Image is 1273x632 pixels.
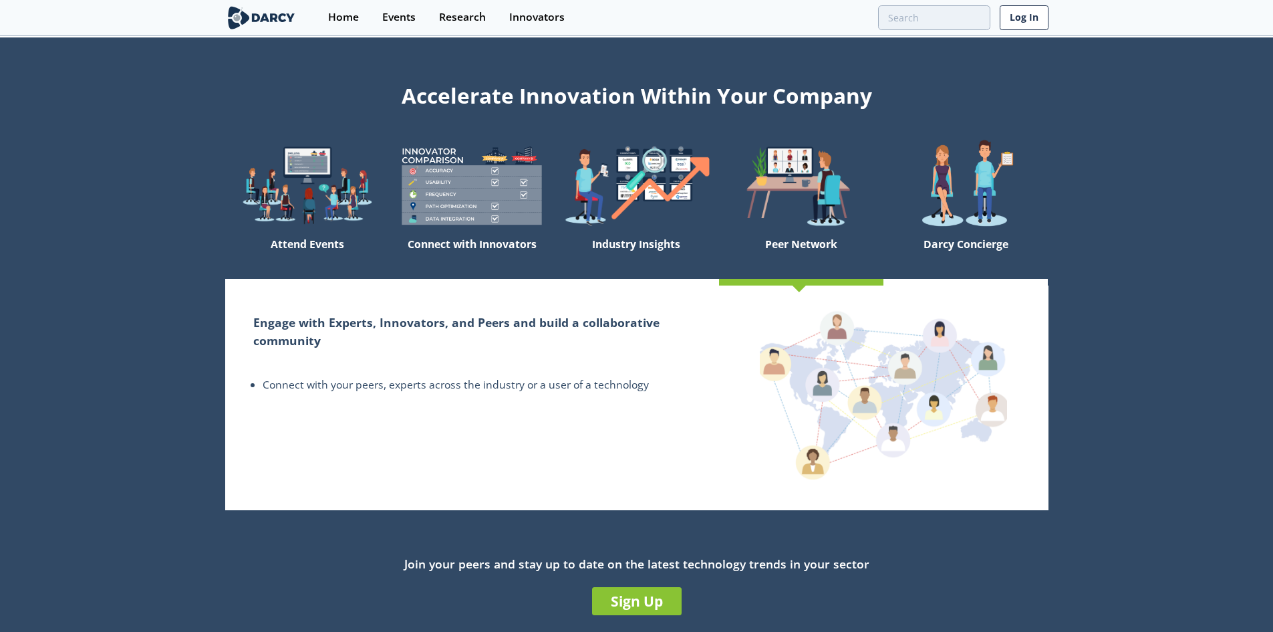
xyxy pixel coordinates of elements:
div: Home [328,12,359,23]
div: Connect with Innovators [390,232,554,279]
a: Sign Up [592,587,682,615]
img: welcome-attend-b816887fc24c32c29d1763c6e0ddb6e6.png [719,139,883,232]
input: Advanced Search [878,5,990,30]
div: Attend Events [225,232,390,279]
div: Accelerate Innovation Within Your Company [225,75,1048,111]
div: Research [439,12,486,23]
div: Events [382,12,416,23]
h2: Engage with Experts, Innovators, and Peers and build a collaborative community [253,314,691,349]
img: welcome-concierge-wide-20dccca83e9cbdbb601deee24fb8df72.png [883,139,1048,232]
div: Darcy Concierge [883,232,1048,279]
a: Log In [1000,5,1048,30]
div: Industry Insights [554,232,718,279]
div: Innovators [509,12,565,23]
img: peer-network-4b24cf0a691af4c61cae572e598c8d44.png [760,309,1007,480]
img: welcome-find-a12191a34a96034fcac36f4ff4d37733.png [554,139,718,232]
img: welcome-explore-560578ff38cea7c86bcfe544b5e45342.png [225,139,390,232]
div: Peer Network [719,232,883,279]
li: Connect with your peers, experts across the industry or a user of a technology [263,377,691,393]
img: welcome-compare-1b687586299da8f117b7ac84fd957760.png [390,139,554,232]
img: logo-wide.svg [225,6,298,29]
